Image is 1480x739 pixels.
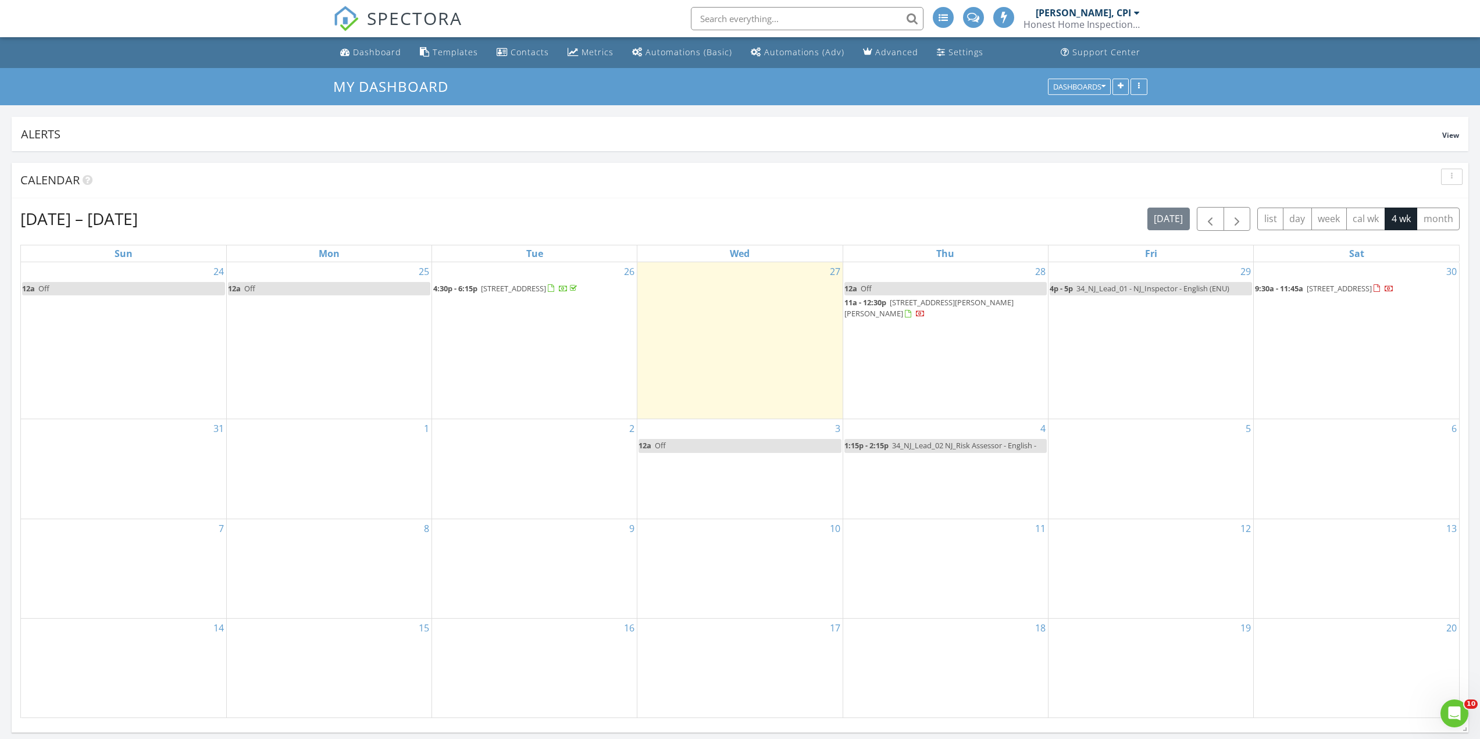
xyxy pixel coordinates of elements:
[22,283,35,294] span: 12a
[622,262,637,281] a: Go to August 26, 2025
[948,47,983,58] div: Settings
[1417,208,1460,230] button: month
[211,419,226,438] a: Go to August 31, 2025
[627,42,737,63] a: Automations (Basic)
[416,619,431,637] a: Go to September 15, 2025
[1255,283,1303,294] span: 9:30a - 11:45a
[727,245,752,262] a: Wednesday
[844,440,889,451] span: 1:15p - 2:15p
[511,47,549,58] div: Contacts
[646,47,732,58] div: Automations (Basic)
[112,245,135,262] a: Sunday
[934,245,957,262] a: Thursday
[21,126,1442,142] div: Alerts
[828,262,843,281] a: Go to August 27, 2025
[1076,283,1229,294] span: 34_NJ_Lead_01 - NJ_Inspector - English (ENU)
[1385,208,1417,230] button: 4 wk
[21,519,226,618] td: Go to September 7, 2025
[1243,419,1253,438] a: Go to September 5, 2025
[422,419,431,438] a: Go to September 1, 2025
[433,283,579,294] a: 4:30p - 6:15p [STREET_ADDRESS]
[1444,519,1459,538] a: Go to September 13, 2025
[353,47,401,58] div: Dashboard
[1449,419,1459,438] a: Go to September 6, 2025
[1033,262,1048,281] a: Go to August 28, 2025
[875,47,918,58] div: Advanced
[432,519,637,618] td: Go to September 9, 2025
[1056,42,1145,63] a: Support Center
[432,619,637,717] td: Go to September 16, 2025
[20,207,138,230] h2: [DATE] – [DATE]
[932,42,988,63] a: Settings
[1033,619,1048,637] a: Go to September 18, 2025
[415,42,483,63] a: Templates
[1224,207,1251,231] button: Next
[1197,207,1224,231] button: Previous
[637,419,843,519] td: Go to September 3, 2025
[1255,283,1394,294] a: 9:30a - 11:45a [STREET_ADDRESS]
[433,47,478,58] div: Templates
[1254,519,1459,618] td: Go to September 13, 2025
[336,42,406,63] a: Dashboard
[637,619,843,717] td: Go to September 17, 2025
[1048,262,1253,419] td: Go to August 29, 2025
[1307,283,1372,294] span: [STREET_ADDRESS]
[524,245,545,262] a: Tuesday
[211,619,226,637] a: Go to September 14, 2025
[1023,19,1140,30] div: Honest Home Inspections NJ
[691,7,923,30] input: Search everything...
[1444,619,1459,637] a: Go to September 20, 2025
[627,419,637,438] a: Go to September 2, 2025
[333,77,458,96] a: My Dashboard
[1147,208,1190,230] button: [DATE]
[1143,245,1160,262] a: Friday
[1048,419,1253,519] td: Go to September 5, 2025
[843,419,1048,519] td: Go to September 4, 2025
[492,42,554,63] a: Contacts
[21,262,226,419] td: Go to August 24, 2025
[481,283,546,294] span: [STREET_ADDRESS]
[639,440,651,451] span: 12a
[1033,519,1048,538] a: Go to September 11, 2025
[1048,78,1111,95] button: Dashboards
[1257,208,1283,230] button: list
[844,283,857,294] span: 12a
[843,619,1048,717] td: Go to September 18, 2025
[844,297,1014,319] a: 11a - 12:30p [STREET_ADDRESS][PERSON_NAME][PERSON_NAME]
[892,440,1036,451] span: 34_NJ_Lead_02 NJ_Risk Assessor - English -
[416,262,431,281] a: Go to August 25, 2025
[1238,519,1253,538] a: Go to September 12, 2025
[228,283,241,294] span: 12a
[858,42,923,63] a: Advanced
[637,262,843,419] td: Go to August 27, 2025
[1311,208,1347,230] button: week
[21,419,226,519] td: Go to August 31, 2025
[1072,47,1140,58] div: Support Center
[216,519,226,538] a: Go to September 7, 2025
[367,6,462,30] span: SPECTORA
[226,519,431,618] td: Go to September 8, 2025
[1440,699,1468,727] iframe: Intercom live chat
[1346,208,1386,230] button: cal wk
[1444,262,1459,281] a: Go to August 30, 2025
[244,283,255,294] span: Off
[211,262,226,281] a: Go to August 24, 2025
[1050,283,1073,294] span: 4p - 5p
[333,16,462,40] a: SPECTORA
[627,519,637,538] a: Go to September 9, 2025
[432,419,637,519] td: Go to September 2, 2025
[843,519,1048,618] td: Go to September 11, 2025
[226,262,431,419] td: Go to August 25, 2025
[1048,619,1253,717] td: Go to September 19, 2025
[1238,262,1253,281] a: Go to August 29, 2025
[1254,619,1459,717] td: Go to September 20, 2025
[1442,130,1459,140] span: View
[1053,83,1105,91] div: Dashboards
[746,42,849,63] a: Automations (Advanced)
[226,619,431,717] td: Go to September 15, 2025
[843,262,1048,419] td: Go to August 28, 2025
[1254,419,1459,519] td: Go to September 6, 2025
[655,440,666,451] span: Off
[828,519,843,538] a: Go to September 10, 2025
[1238,619,1253,637] a: Go to September 19, 2025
